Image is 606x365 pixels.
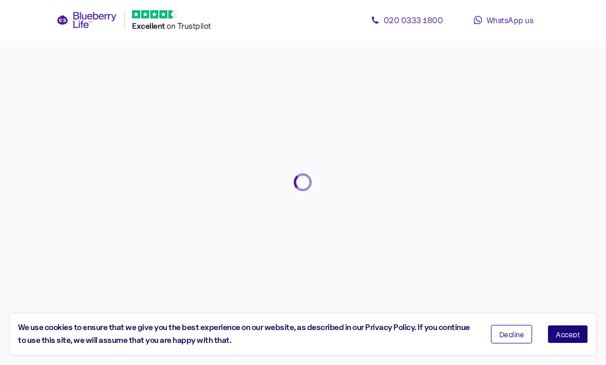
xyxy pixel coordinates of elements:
[556,331,580,338] span: Accept
[361,10,453,30] a: 020 0333 1800
[486,15,534,25] span: WhatsApp us
[491,325,533,343] button: Decline cookies
[499,331,524,338] span: Decline
[18,321,476,347] div: We use cookies to ensure that we give you the best experience on our website, as described in our...
[132,21,166,31] span: Excellent ️
[384,15,443,25] span: 020 0333 1800
[166,21,211,31] span: on Trustpilot
[547,325,588,343] button: Accept cookies
[457,10,550,30] a: WhatsApp us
